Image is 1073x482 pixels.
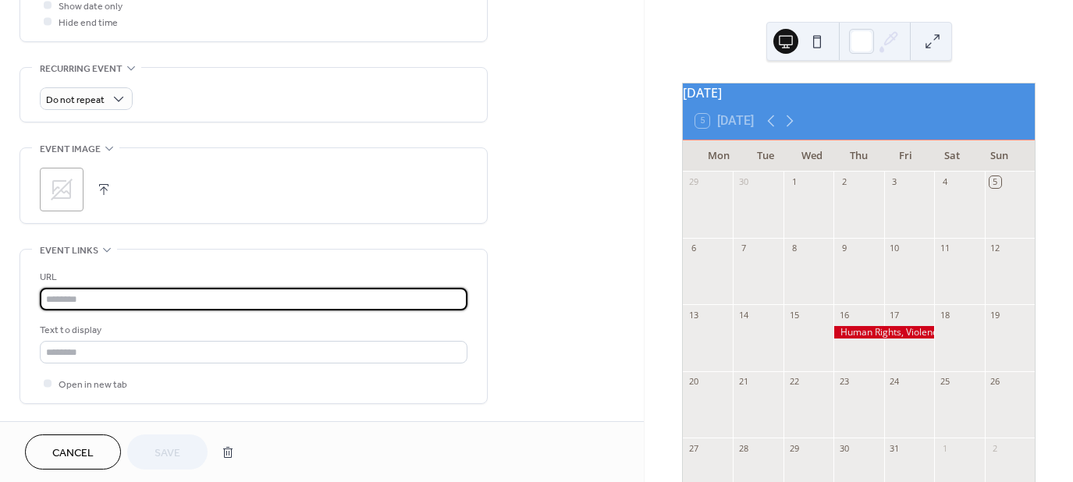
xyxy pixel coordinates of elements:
[40,322,464,338] div: Text to display
[889,309,901,321] div: 17
[688,243,699,254] div: 6
[40,168,83,211] div: ;
[788,376,800,388] div: 22
[688,176,699,188] div: 29
[40,243,98,259] span: Event links
[889,376,901,388] div: 24
[939,309,950,321] div: 18
[737,376,749,388] div: 21
[838,442,850,454] div: 30
[737,176,749,188] div: 30
[990,243,1001,254] div: 12
[59,15,118,31] span: Hide end time
[683,83,1035,102] div: [DATE]
[688,309,699,321] div: 13
[40,269,464,285] div: URL
[788,176,800,188] div: 1
[838,376,850,388] div: 23
[882,140,929,172] div: Fri
[788,442,800,454] div: 29
[990,176,1001,188] div: 5
[990,442,1001,454] div: 2
[742,140,789,172] div: Tue
[688,376,699,388] div: 20
[975,140,1022,172] div: Sun
[939,243,950,254] div: 11
[838,309,850,321] div: 16
[46,91,105,109] span: Do not repeat
[688,442,699,454] div: 27
[889,176,901,188] div: 3
[889,243,901,254] div: 10
[939,376,950,388] div: 25
[788,243,800,254] div: 8
[836,140,883,172] div: Thu
[59,377,127,393] span: Open in new tab
[52,445,94,462] span: Cancel
[737,243,749,254] div: 7
[929,140,975,172] div: Sat
[838,176,850,188] div: 2
[939,442,950,454] div: 1
[788,309,800,321] div: 15
[789,140,836,172] div: Wed
[838,243,850,254] div: 9
[25,434,121,470] button: Cancel
[40,141,101,158] span: Event image
[695,140,742,172] div: Mon
[939,176,950,188] div: 4
[737,309,749,321] div: 14
[833,326,934,339] div: Human Rights, Violence and Dictatorship
[990,309,1001,321] div: 19
[889,442,901,454] div: 31
[990,376,1001,388] div: 26
[737,442,749,454] div: 28
[40,61,123,77] span: Recurring event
